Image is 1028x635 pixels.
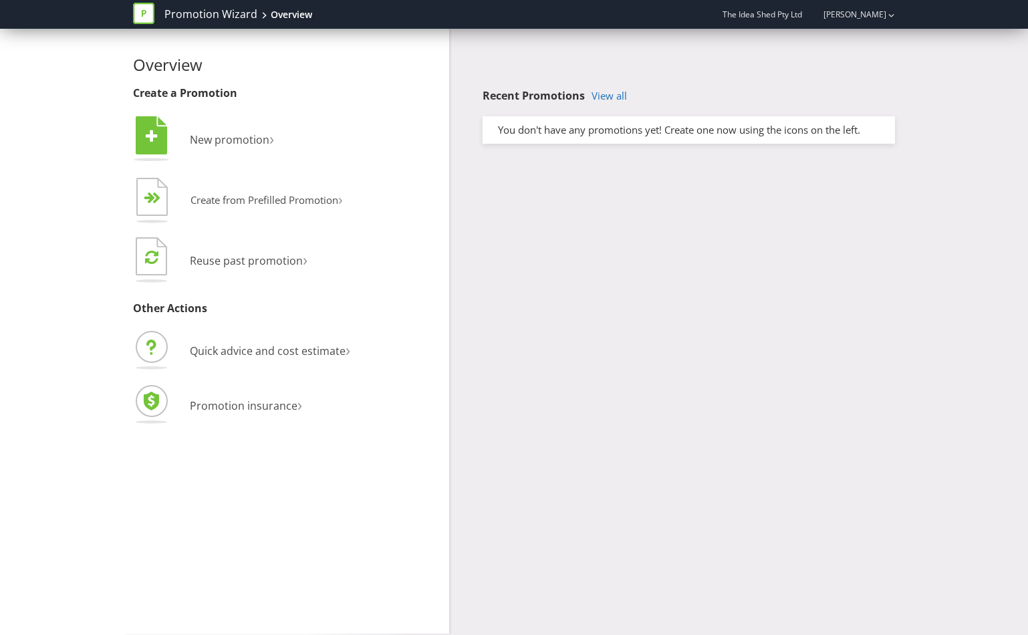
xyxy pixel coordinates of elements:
[133,56,439,74] h2: Overview
[592,90,627,102] a: View all
[269,127,274,149] span: ›
[146,129,158,144] tspan: 
[483,88,585,103] span: Recent Promotions
[190,193,338,207] span: Create from Prefilled Promotion
[164,7,257,22] a: Promotion Wizard
[297,393,302,415] span: ›
[271,8,312,21] div: Overview
[346,338,350,360] span: ›
[190,132,269,147] span: New promotion
[338,188,343,209] span: ›
[190,344,346,358] span: Quick advice and cost estimate
[133,88,439,100] h3: Create a Promotion
[133,344,350,358] a: Quick advice and cost estimate›
[810,9,886,20] a: [PERSON_NAME]
[152,192,161,205] tspan: 
[145,249,158,265] tspan: 
[190,253,303,268] span: Reuse past promotion
[133,398,302,413] a: Promotion insurance›
[190,398,297,413] span: Promotion insurance
[488,123,890,137] div: You don't have any promotions yet! Create one now using the icons on the left.
[303,248,307,270] span: ›
[723,9,802,20] span: The Idea Shed Pty Ltd
[133,174,344,228] button: Create from Prefilled Promotion›
[133,303,439,315] h3: Other Actions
